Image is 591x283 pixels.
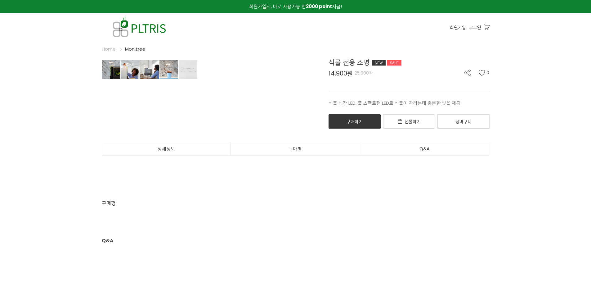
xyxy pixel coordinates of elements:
[405,118,421,125] span: 선물하기
[249,3,342,10] span: 회원가입시, 바로 사용가능 한 지급!
[478,70,490,76] button: 0
[102,142,231,155] a: 상세정보
[329,57,490,67] div: 식물 전용 조명
[372,60,386,66] div: NEW
[102,46,116,52] a: Home
[102,237,113,249] div: Q&A
[125,46,146,52] a: Monitree
[486,70,490,76] span: 0
[360,142,489,155] a: Q&A
[355,70,373,76] span: 25,000원
[437,114,490,129] a: 장바구니
[383,114,435,129] a: 선물하기
[450,24,466,31] a: 회원가입
[387,60,401,66] div: SALE
[102,199,116,212] div: 구매평
[329,114,381,129] a: 구매하기
[306,3,332,10] strong: 2000 point
[469,24,481,31] a: 로그인
[329,70,353,76] span: 14,900원
[231,142,360,155] a: 구매평
[329,99,490,107] p: 식물 성장 LED. 풀 스펙트럼 LED로 식물이 자라는데 충분한 빛을 제공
